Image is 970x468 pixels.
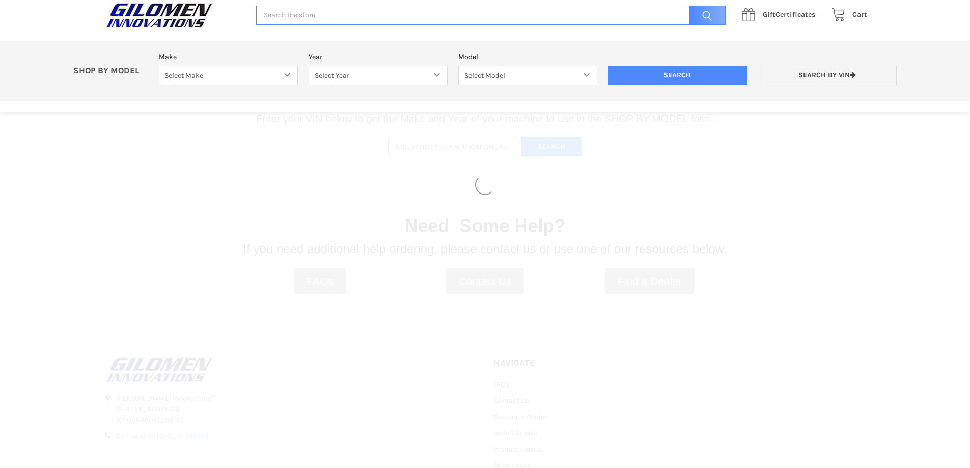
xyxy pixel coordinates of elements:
a: Search by VIN [758,66,897,86]
a: GILOMEN INNOVATIONS [103,3,245,28]
img: GILOMEN INNOVATIONS [103,3,215,28]
a: GiftCertificates [736,9,826,21]
span: Certificates [763,10,815,19]
label: Model [458,51,597,62]
input: Search [608,66,747,86]
input: Search [684,6,726,25]
label: Year [309,51,448,62]
label: Make [159,51,298,62]
input: Search the store [256,6,726,25]
p: SHOP BY MODEL [68,66,154,76]
span: Gift [763,10,775,19]
a: Cart [826,9,867,21]
span: Cart [852,10,867,19]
